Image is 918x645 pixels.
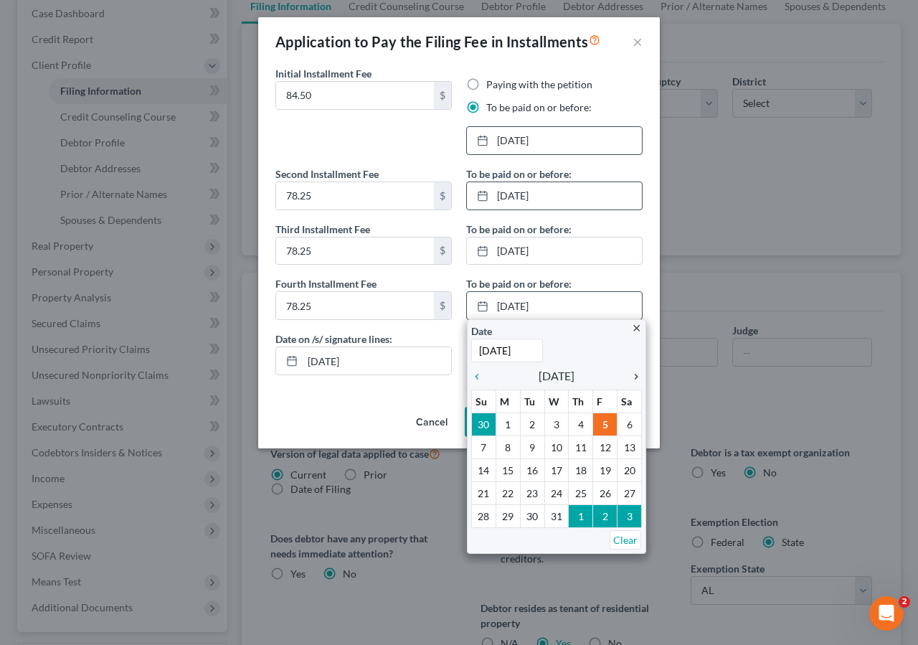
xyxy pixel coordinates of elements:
a: chevron_left [471,367,490,385]
label: Third Installment Fee [275,222,370,237]
td: 7 [472,436,496,459]
td: 15 [496,459,520,482]
label: Fourth Installment Fee [275,276,377,291]
td: 3 [617,505,642,528]
input: MM/DD/YYYY [303,347,451,375]
th: Tu [520,390,544,413]
label: Date [471,324,492,339]
td: 16 [520,459,544,482]
a: chevron_right [623,367,642,385]
th: Sa [617,390,642,413]
td: 27 [617,482,642,505]
input: 0.00 [276,82,434,109]
td: 29 [496,505,520,528]
label: Paying with the petition [486,77,592,92]
th: M [496,390,520,413]
input: 0.00 [276,237,434,265]
td: 2 [593,505,617,528]
td: 5 [593,413,617,436]
a: [DATE] [467,292,642,319]
label: To be paid on or before: [466,276,572,291]
span: [DATE] [539,367,574,385]
div: $ [434,182,451,209]
label: To be paid on or before: [486,100,592,115]
a: close [631,319,642,336]
label: To be paid on or before: [466,166,572,182]
td: 30 [520,505,544,528]
div: Application to Pay the Filing Fee in Installments [275,32,600,52]
td: 19 [593,459,617,482]
td: 21 [472,482,496,505]
td: 26 [593,482,617,505]
td: 12 [593,436,617,459]
a: Clear [610,530,641,550]
button: × [633,33,643,50]
th: Th [569,390,593,413]
label: Initial Installment Fee [275,66,372,81]
td: 3 [544,413,569,436]
td: 22 [496,482,520,505]
td: 1 [569,505,593,528]
td: 13 [617,436,642,459]
input: 0.00 [276,292,434,319]
input: 0.00 [276,182,434,209]
a: [DATE] [467,237,642,265]
i: close [631,323,642,334]
td: 1 [496,413,520,436]
td: 20 [617,459,642,482]
th: W [544,390,569,413]
td: 4 [569,413,593,436]
td: 18 [569,459,593,482]
td: 2 [520,413,544,436]
td: 11 [569,436,593,459]
span: 2 [899,596,910,608]
td: 31 [544,505,569,528]
td: 23 [520,482,544,505]
td: 10 [544,436,569,459]
label: Second Installment Fee [275,166,379,182]
div: $ [434,292,451,319]
td: 25 [569,482,593,505]
input: 1/1/2013 [471,339,543,362]
iframe: Intercom live chat [869,596,904,631]
td: 8 [496,436,520,459]
label: Date on /s/ signature lines: [275,331,392,347]
button: Cancel [404,408,459,437]
td: 6 [617,413,642,436]
td: 28 [472,505,496,528]
td: 9 [520,436,544,459]
td: 14 [472,459,496,482]
td: 30 [472,413,496,436]
a: [DATE] [467,127,642,154]
i: chevron_right [623,371,642,382]
td: 17 [544,459,569,482]
label: To be paid on or before: [466,222,572,237]
th: F [593,390,617,413]
i: chevron_left [471,371,490,382]
div: $ [434,82,451,109]
th: Su [472,390,496,413]
button: Save to Client Document Storage [465,407,643,437]
div: $ [434,237,451,265]
a: [DATE] [467,182,642,209]
td: 24 [544,482,569,505]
